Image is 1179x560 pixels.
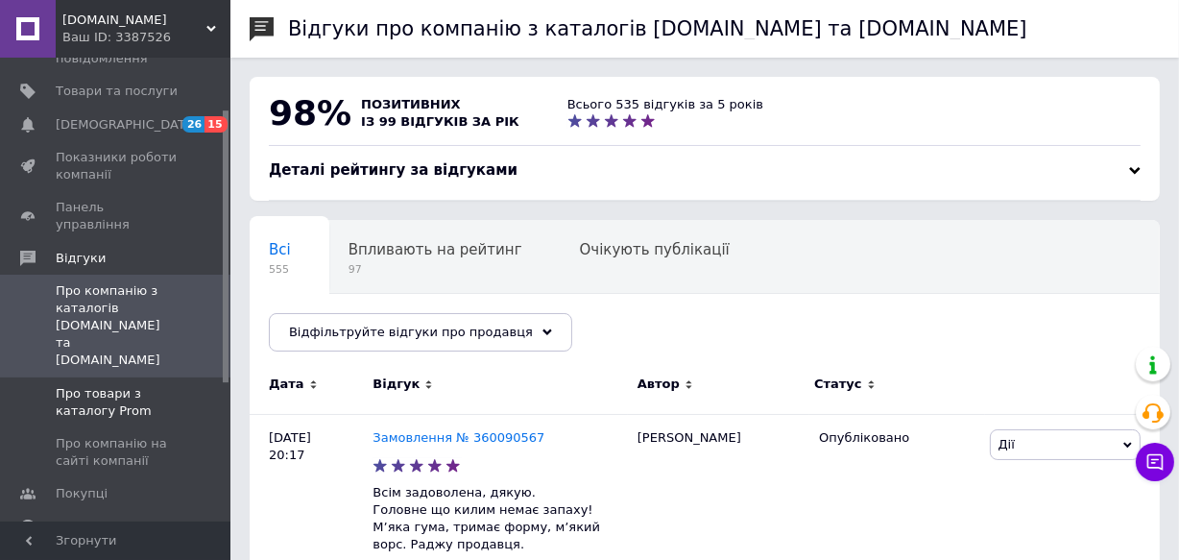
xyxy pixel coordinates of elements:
span: Панель управління [56,199,178,233]
div: Деталі рейтингу за відгуками [269,160,1141,181]
span: Автор [638,376,680,393]
span: Відгуки [56,250,106,267]
p: Всім задоволена, дякую. Головне що килим немає запаху! Мʼяка гума, тримає форму, мʼякий ворс. Рад... [373,484,627,554]
span: Впливають на рейтинг [349,241,522,258]
span: Всі [269,241,291,258]
span: [DEMOGRAPHIC_DATA] [56,116,198,134]
span: Відфільтруйте відгуки про продавця [289,325,533,339]
span: Статус [814,376,862,393]
span: 98% [269,93,351,133]
span: 26 [182,116,205,133]
span: Dorizhky.com [62,12,206,29]
span: Про компанію на сайті компанії [56,435,178,470]
div: Опубліковано [819,429,974,447]
span: Дата [269,376,304,393]
span: 97 [349,262,522,277]
span: Очікують публікації [580,241,730,258]
span: Відгук [373,376,420,393]
span: Про товари з каталогу Prom [56,385,178,420]
span: 15 [205,116,227,133]
div: Ваш ID: 3387526 [62,29,230,46]
span: із 99 відгуків за рік [361,114,519,129]
span: Дії [999,437,1015,451]
span: 555 [269,262,291,277]
span: Про компанію з каталогів [DOMAIN_NAME] та [DOMAIN_NAME] [56,282,178,370]
span: Деталі рейтингу за відгуками [269,161,517,179]
span: Каталог ProSale [56,519,159,536]
span: Показники роботи компанії [56,149,178,183]
div: Всього 535 відгуків за 5 років [567,96,763,113]
span: позитивних [361,97,461,111]
span: Товари та послуги [56,83,178,100]
div: Опубліковані без коментаря [250,294,502,367]
span: Опубліковані без комен... [269,314,464,331]
h1: Відгуки про компанію з каталогів [DOMAIN_NAME] та [DOMAIN_NAME] [288,17,1027,40]
button: Чат з покупцем [1136,443,1174,481]
a: Замовлення № 360090567 [373,430,544,445]
span: Покупці [56,485,108,502]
